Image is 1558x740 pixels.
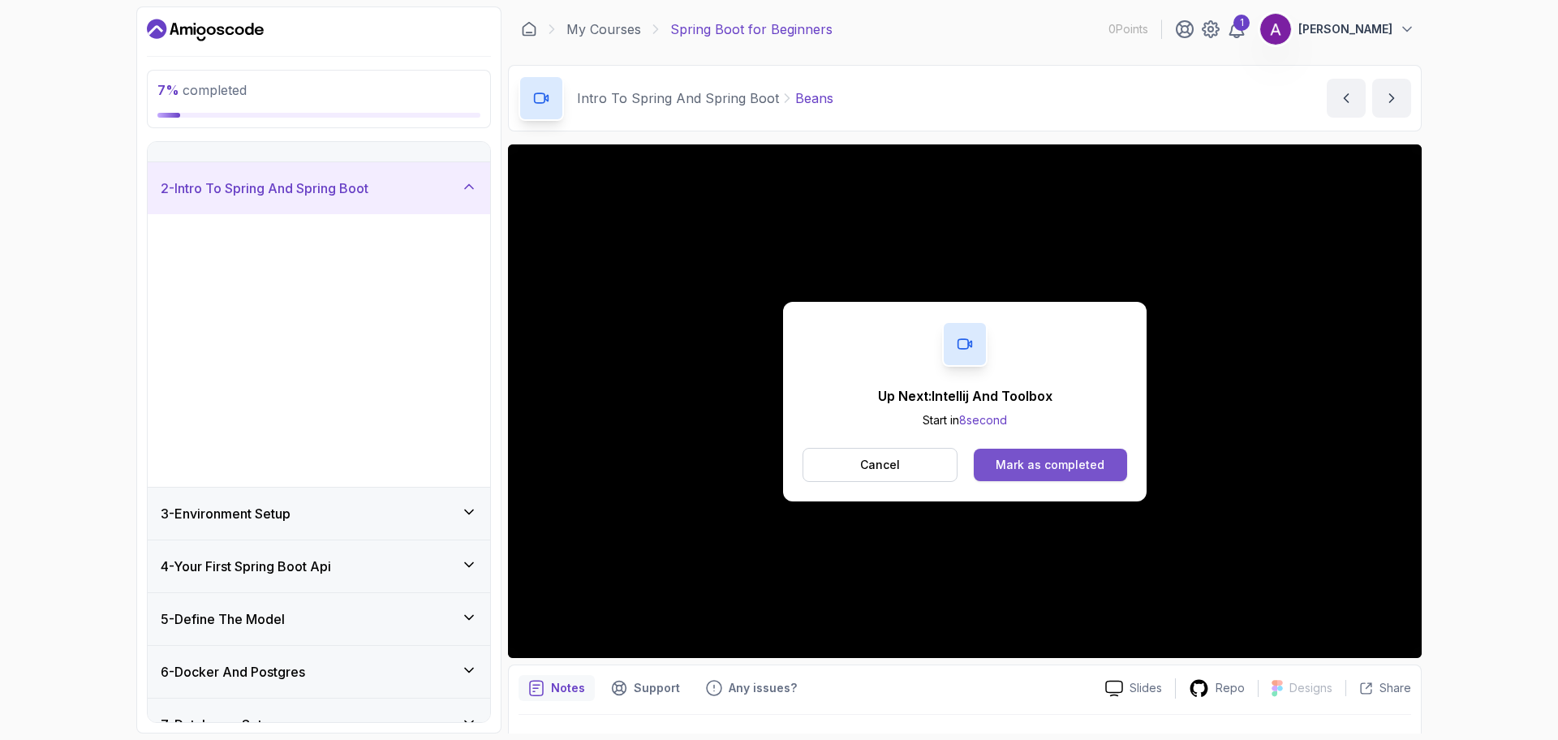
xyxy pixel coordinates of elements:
img: user profile image [1260,14,1291,45]
button: Mark as completed [974,449,1127,481]
button: 2-Intro To Spring And Spring Boot [148,162,490,214]
button: Support button [601,675,690,701]
div: 1 [1233,15,1250,31]
h3: 7 - Databases Setup [161,715,278,734]
p: Designs [1289,680,1332,696]
a: Dashboard [521,21,537,37]
button: Feedback button [696,675,807,701]
button: Cancel [803,448,958,482]
h3: 4 - Your First Spring Boot Api [161,557,331,576]
p: 0 Points [1108,21,1148,37]
h3: 5 - Define The Model [161,609,285,629]
p: [PERSON_NAME] [1298,21,1392,37]
button: 3-Environment Setup [148,488,490,540]
button: notes button [519,675,595,701]
button: Share [1345,680,1411,696]
span: 8 second [959,413,1007,427]
h3: 6 - Docker And Postgres [161,662,305,682]
button: 6-Docker And Postgres [148,646,490,698]
button: next content [1372,79,1411,118]
p: Any issues? [729,680,797,696]
p: Beans [795,88,833,108]
a: 1 [1227,19,1246,39]
p: Repo [1216,680,1245,696]
p: Spring Boot for Beginners [670,19,833,39]
span: 7 % [157,82,179,98]
a: Dashboard [147,17,264,43]
button: 5-Define The Model [148,593,490,645]
a: Slides [1092,680,1175,697]
a: Repo [1176,678,1258,699]
button: previous content [1327,79,1366,118]
a: My Courses [566,19,641,39]
p: Share [1379,680,1411,696]
p: Support [634,680,680,696]
p: Up Next: Intellij And Toolbox [878,386,1052,406]
button: 4-Your First Spring Boot Api [148,540,490,592]
p: Start in [878,412,1052,428]
p: Intro To Spring And Spring Boot [577,88,779,108]
p: Slides [1130,680,1162,696]
span: completed [157,82,247,98]
h3: 3 - Environment Setup [161,504,291,523]
p: Cancel [860,457,900,473]
p: Notes [551,680,585,696]
h3: 2 - Intro To Spring And Spring Boot [161,179,368,198]
button: user profile image[PERSON_NAME] [1259,13,1415,45]
div: Mark as completed [996,457,1104,473]
iframe: 5 - Beans [508,144,1422,658]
